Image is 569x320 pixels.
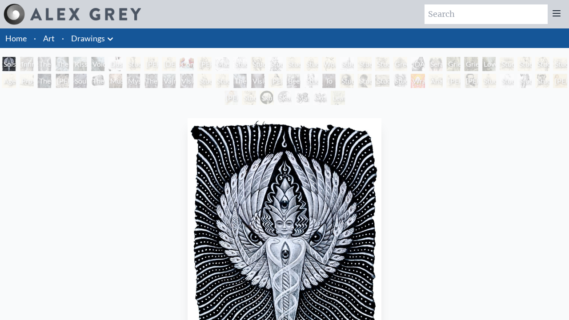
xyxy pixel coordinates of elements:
[313,91,327,105] div: Skull Fetus Tondo
[224,91,238,105] div: [PERSON_NAME] Pregnant & Sleeping
[233,57,247,71] div: Study of [PERSON_NAME]
[286,74,301,88] div: Beethoven
[180,57,194,71] div: Comparing Brains
[215,74,229,88] div: Study of [PERSON_NAME] The Kiss
[242,91,256,105] div: Study of [PERSON_NAME]’s The Old Guitarist
[73,57,87,71] div: Kiss of the [MEDICAL_DATA]
[144,74,158,88] div: The Seer
[553,57,567,71] div: Study of [PERSON_NAME]’s Guernica
[197,74,212,88] div: Study of [PERSON_NAME] Captive
[180,74,194,88] div: Vision Taking Form
[2,57,16,71] div: Solstice Angel
[500,74,514,88] div: Study of [PERSON_NAME] [PERSON_NAME]
[464,74,478,88] div: [PERSON_NAME]
[197,57,212,71] div: [PERSON_NAME] & Child
[126,74,140,88] div: Mystic Eye
[393,74,407,88] div: Study of [PERSON_NAME] Self-Portrait
[126,57,140,71] div: Study of [PERSON_NAME] [PERSON_NAME]
[517,57,532,71] div: Study of [PERSON_NAME]’s Crying Woman [DEMOGRAPHIC_DATA]
[43,32,55,44] a: Art
[71,32,105,44] a: Drawings
[446,57,461,71] div: Grieving 1
[30,28,40,48] li: ·
[37,74,52,88] div: The Transcendental Artist
[482,74,496,88] div: Study of [PERSON_NAME] The Deposition
[517,74,532,88] div: Study of [PERSON_NAME] [PERSON_NAME]
[304,57,318,71] div: Study of [PERSON_NAME] Portrait of [PERSON_NAME]
[73,74,87,88] div: Soultrons
[37,57,52,71] div: The Love Held Between Us
[268,74,283,88] div: [PERSON_NAME]
[20,74,34,88] div: Prostration to the Goddess
[2,74,16,88] div: Aged [DEMOGRAPHIC_DATA]
[429,57,443,71] div: Seraphic Transport
[295,91,309,105] div: Master of Confusion
[304,74,318,88] div: Study of [PERSON_NAME]
[340,74,354,88] div: Study of Rembrandt Self-Portrait As [PERSON_NAME]
[375,74,389,88] div: Study of [PERSON_NAME]’s Potato Eaters
[411,57,425,71] div: [DATE]
[340,57,354,71] div: Study of [PERSON_NAME]’s Easel
[233,74,247,88] div: The Gift
[251,74,265,88] div: Vision & Mission
[20,57,34,71] div: Infinity Angel
[251,57,265,71] div: Study of [DEMOGRAPHIC_DATA] Separating Light from Darkness
[5,33,27,43] a: Home
[357,57,372,71] div: Study of [PERSON_NAME]’s Night Watch
[108,57,123,71] div: Dusty
[464,57,478,71] div: Grieving 2 (The Flames of Grief are Dark and Deep)
[260,91,274,105] div: Skull Fetus
[322,74,336,88] div: To See or Not to See
[535,57,549,71] div: Study of [PERSON_NAME]’s Crying Woman [DEMOGRAPHIC_DATA]
[411,74,425,88] div: Wrathful Guardian
[553,74,567,88] div: [PERSON_NAME] Pregnant & Reading
[58,28,68,48] li: ·
[55,74,69,88] div: [PERSON_NAME]
[425,4,548,24] input: Search
[277,91,292,105] div: Skull Fetus Study
[144,57,158,71] div: [PERSON_NAME] by [PERSON_NAME] by [PERSON_NAME]
[91,57,105,71] div: Voice at [PERSON_NAME]
[268,57,283,71] div: Study of [PERSON_NAME]’s Damned Soul
[91,74,105,88] div: The First Artists
[429,74,443,88] div: Anatomy Lab
[446,74,461,88] div: [PERSON_NAME]
[331,91,345,105] div: Leaf and Tree
[500,57,514,71] div: Study of [PERSON_NAME]’s Third of May
[535,74,549,88] div: Study of [PERSON_NAME]
[162,57,176,71] div: [DEMOGRAPHIC_DATA]
[393,57,407,71] div: Green [DEMOGRAPHIC_DATA]
[162,74,176,88] div: Vajra Brush
[55,57,69,71] div: The Medium
[286,57,301,71] div: Study of [PERSON_NAME] Last Judgement
[357,74,372,88] div: Study of Rembrandt Self-Portrait
[375,57,389,71] div: Study of [PERSON_NAME]’s Sunflowers
[322,57,336,71] div: Woman
[108,74,123,88] div: Music of Liberation
[215,57,229,71] div: Mask of the Face
[482,57,496,71] div: Love Forestalling Death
